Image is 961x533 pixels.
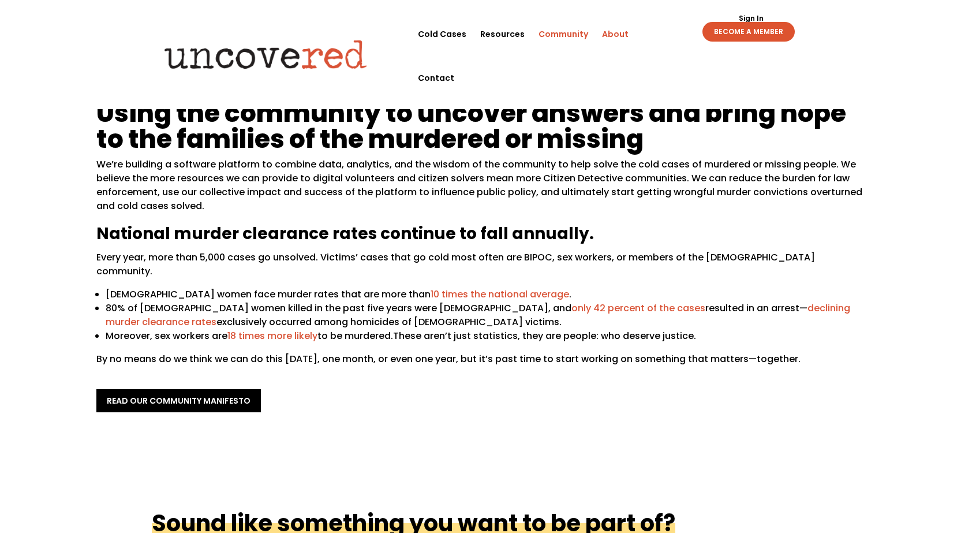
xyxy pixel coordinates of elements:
a: only 42 percent of the cases [571,301,705,315]
a: Contact [418,56,454,100]
a: declining murder clearance rates [106,301,850,329]
p: We’re building a software platform to combine data, analytics, and the wisdom of the community to... [96,158,865,222]
span: By no means do we think we can do this [DATE], one month, or even one year, but it’s past time to... [96,352,801,366]
a: Community [539,12,588,56]
a: Resources [480,12,525,56]
img: Uncovered logo [155,32,377,77]
a: Cold Cases [418,12,466,56]
a: BECOME A MEMBER [702,22,795,42]
span: Every year, more than 5,000 cases go unsolved. Victims’ cases that go cold most often are BIPOC, ... [96,251,815,278]
a: About [602,12,629,56]
a: 10 times the national average [431,288,569,301]
a: read our community manifesto [96,389,261,412]
h1: Using the community to uncover answers and bring hope to the families of the murdered or missing [96,100,865,158]
span: [DEMOGRAPHIC_DATA] women face murder rates that are more than . [106,288,571,301]
a: Sign In [732,15,770,22]
span: Moreover, sex workers are to be murdered. [106,329,393,342]
span: 80% of [DEMOGRAPHIC_DATA] women killed in the past five years were [DEMOGRAPHIC_DATA], and result... [106,301,850,329]
span: National murder clearance rates continue to fall annually. [96,222,594,245]
span: These aren’t just statistics, they are people: who deserve justice. [393,329,696,342]
a: 18 times more likely [227,329,317,342]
